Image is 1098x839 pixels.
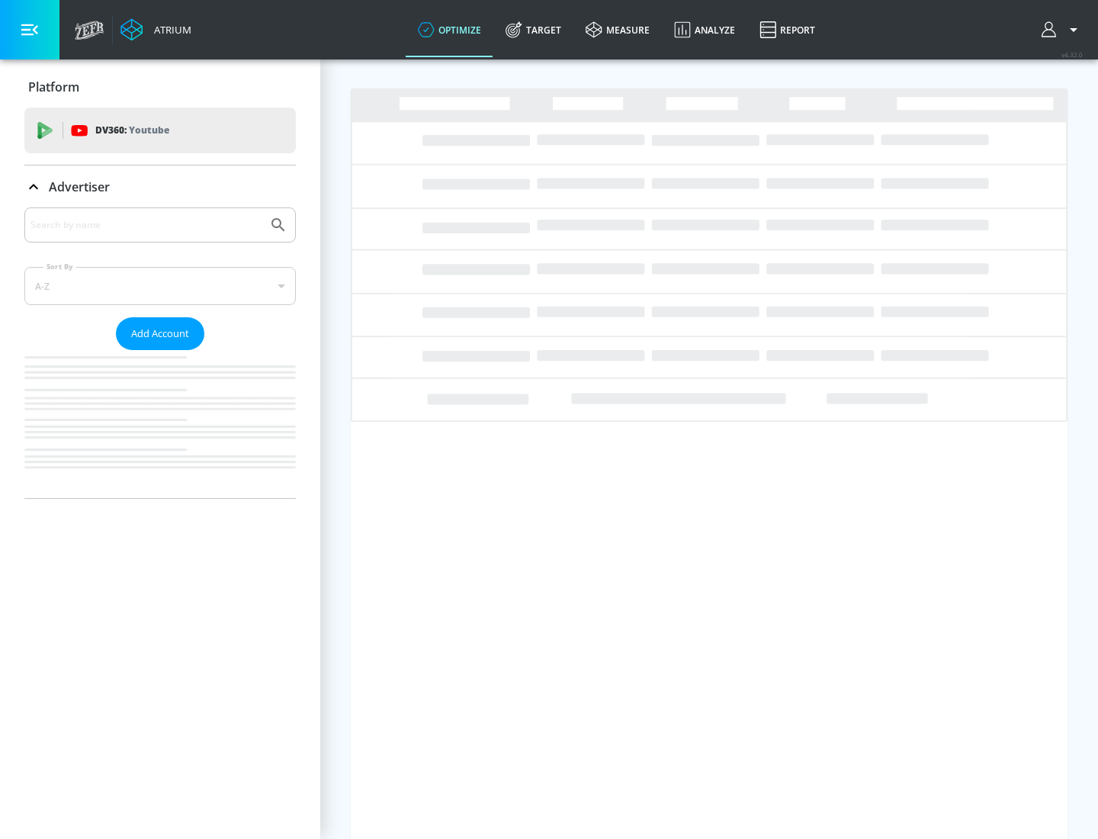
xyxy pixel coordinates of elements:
nav: list of Advertiser [24,350,296,498]
div: Atrium [148,23,191,37]
div: Advertiser [24,166,296,208]
a: Analyze [662,2,747,57]
div: DV360: Youtube [24,108,296,153]
label: Sort By [43,262,76,272]
p: Platform [28,79,79,95]
span: Add Account [131,325,189,342]
div: Platform [24,66,296,108]
input: Search by name [30,215,262,235]
div: Advertiser [24,207,296,498]
a: Target [493,2,573,57]
span: v 4.32.0 [1061,50,1083,59]
a: Atrium [120,18,191,41]
p: DV360: [95,122,169,139]
p: Advertiser [49,178,110,195]
a: measure [573,2,662,57]
button: Add Account [116,317,204,350]
a: Report [747,2,827,57]
a: optimize [406,2,493,57]
p: Youtube [129,122,169,138]
div: A-Z [24,267,296,305]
